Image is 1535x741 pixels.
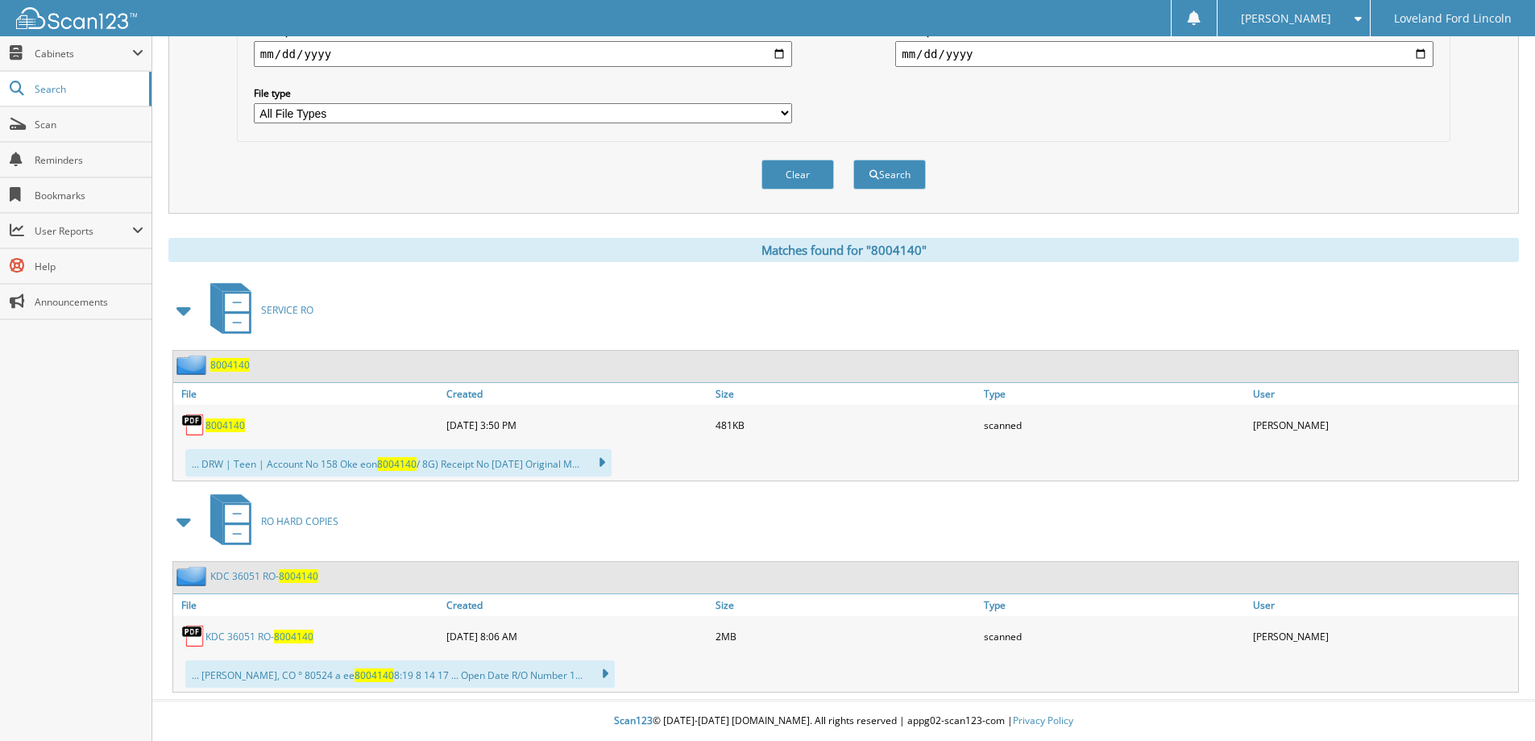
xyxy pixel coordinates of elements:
[205,630,313,643] a: KDC 36051 RO-8004140
[895,41,1433,67] input: end
[1241,14,1331,23] span: [PERSON_NAME]
[173,594,442,616] a: File
[274,630,313,643] span: 8004140
[279,569,318,583] span: 8004140
[355,668,394,682] span: 8004140
[1394,14,1512,23] span: Loveland Ford Lincoln
[35,224,132,238] span: User Reports
[1013,714,1073,727] a: Privacy Policy
[254,41,792,67] input: start
[176,355,210,375] img: folder2.png
[761,160,834,189] button: Clear
[35,118,143,131] span: Scan
[210,358,250,372] a: 8004140
[1249,409,1518,441] div: [PERSON_NAME]
[377,457,417,471] span: 8004140
[254,86,792,100] label: File type
[980,383,1249,405] a: Type
[201,489,338,553] a: RO HARD COPIES
[205,418,245,432] a: 8004140
[181,413,205,437] img: PDF.png
[261,514,338,528] span: RO HARD COPIES
[711,409,981,441] div: 481KB
[168,238,1519,262] div: Matches found for "8004140"
[442,409,711,441] div: [DATE] 3:50 PM
[711,594,981,616] a: Size
[35,47,132,60] span: Cabinets
[181,624,205,648] img: PDF.png
[1249,620,1518,652] div: [PERSON_NAME]
[35,295,143,309] span: Announcements
[853,160,926,189] button: Search
[711,383,981,405] a: Size
[1249,383,1518,405] a: User
[442,383,711,405] a: Created
[1454,664,1535,741] iframe: Chat Widget
[35,260,143,273] span: Help
[980,409,1249,441] div: scanned
[614,714,653,727] span: Scan123
[261,303,313,317] span: SERVICE RO
[35,189,143,202] span: Bookmarks
[201,278,313,342] a: SERVICE RO
[173,383,442,405] a: File
[16,7,137,29] img: scan123-logo-white.svg
[980,594,1249,616] a: Type
[176,566,210,586] img: folder2.png
[35,153,143,167] span: Reminders
[980,620,1249,652] div: scanned
[35,82,141,96] span: Search
[185,660,615,688] div: ... [PERSON_NAME], CO ° 80524 a ee 8:19 8 14 17 ... Open Date R/O Number 1...
[711,620,981,652] div: 2MB
[1249,594,1518,616] a: User
[442,620,711,652] div: [DATE] 8:06 AM
[442,594,711,616] a: Created
[152,701,1535,741] div: © [DATE]-[DATE] [DOMAIN_NAME]. All rights reserved | appg02-scan123-com |
[210,569,318,583] a: KDC 36051 RO-8004140
[185,449,612,477] div: ... DRW | Teen | Account No 158 Oke eon / 8G) Receipt No [DATE] Original M...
